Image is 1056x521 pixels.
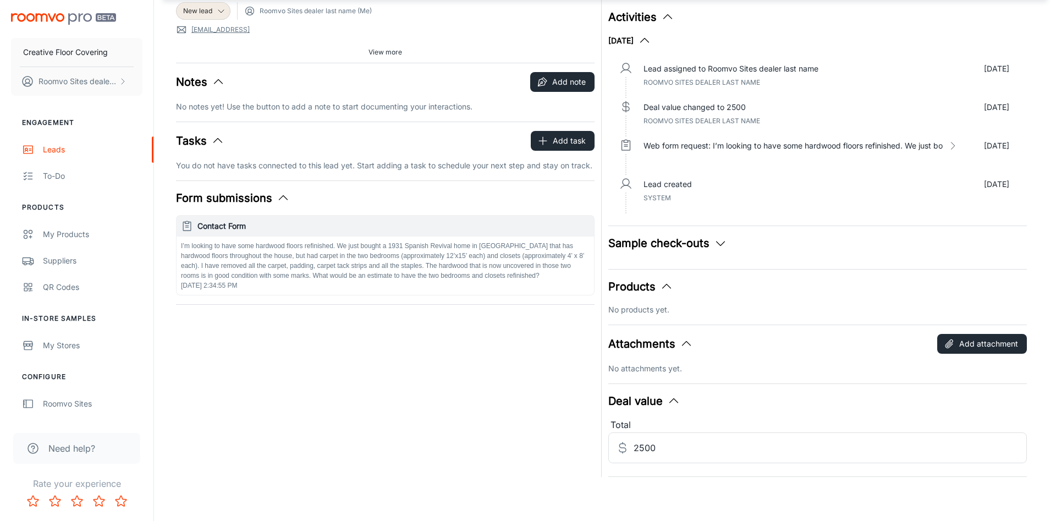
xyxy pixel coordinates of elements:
span: New lead [183,6,212,16]
button: Roomvo Sites dealer last name [11,67,142,96]
div: QR Codes [43,281,142,293]
button: Add task [531,131,595,151]
span: Roomvo Sites dealer last name [643,117,760,125]
button: Add note [530,72,595,92]
div: To-do [43,170,142,182]
button: Form submissions [176,190,290,206]
div: Roomvo Sites [43,398,142,410]
button: Activities [608,9,674,25]
img: Roomvo PRO Beta [11,13,116,25]
p: Lead assigned to Roomvo Sites dealer last name [643,63,818,75]
p: No notes yet! Use the button to add a note to start documenting your interactions. [176,101,595,113]
p: [DATE] [984,178,1009,190]
span: Roomvo Sites dealer last name (Me) [260,6,372,16]
button: Products [608,278,673,295]
span: System [643,194,671,202]
div: Leads [43,144,142,156]
p: Deal value changed to 2500 [643,101,746,113]
div: Suppliers [43,255,142,267]
span: Roomvo Sites dealer last name [643,78,760,86]
span: View more [369,47,402,57]
a: [EMAIL_ADDRESS] [191,25,250,35]
button: Rate 1 star [22,490,44,512]
button: Tasks [176,133,224,149]
p: Roomvo Sites dealer last name [38,75,116,87]
button: [DATE] [608,34,651,47]
button: Rate 5 star [110,490,132,512]
p: Rate your experience [9,477,145,490]
h6: Contact Form [197,220,590,232]
p: I’m looking to have some hardwood floors refinished. We just bought a 1931 Spanish Revival home i... [181,241,590,281]
div: My Products [43,228,142,240]
button: Rate 3 star [66,490,88,512]
p: No attachments yet. [608,363,1027,375]
button: Sample check-outs [608,235,727,251]
p: Lead created [643,178,692,190]
span: Need help? [48,442,95,455]
p: Web form request: I’m looking to have some hardwood floors refinished. We just bo [643,140,943,152]
div: My Stores [43,339,142,352]
p: Creative Floor Covering [23,46,108,58]
p: No products yet. [608,304,1027,316]
button: Attachments [608,336,693,352]
button: Rate 4 star [88,490,110,512]
p: You do not have tasks connected to this lead yet. Start adding a task to schedule your next step ... [176,160,595,172]
button: View more [364,44,406,61]
p: [DATE] [984,101,1009,113]
button: Creative Floor Covering [11,38,142,67]
button: Add attachment [937,334,1027,354]
span: [DATE] 2:34:55 PM [181,282,238,289]
button: Deal value [608,393,680,409]
input: Estimated deal value [634,432,1027,463]
div: New lead [176,2,230,20]
p: [DATE] [984,63,1009,75]
button: Contact FormI’m looking to have some hardwood floors refinished. We just bought a 1931 Spanish Re... [177,216,594,295]
button: Notes [176,74,225,90]
div: Total [608,418,1027,432]
p: [DATE] [984,140,1009,152]
button: Rate 2 star [44,490,66,512]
